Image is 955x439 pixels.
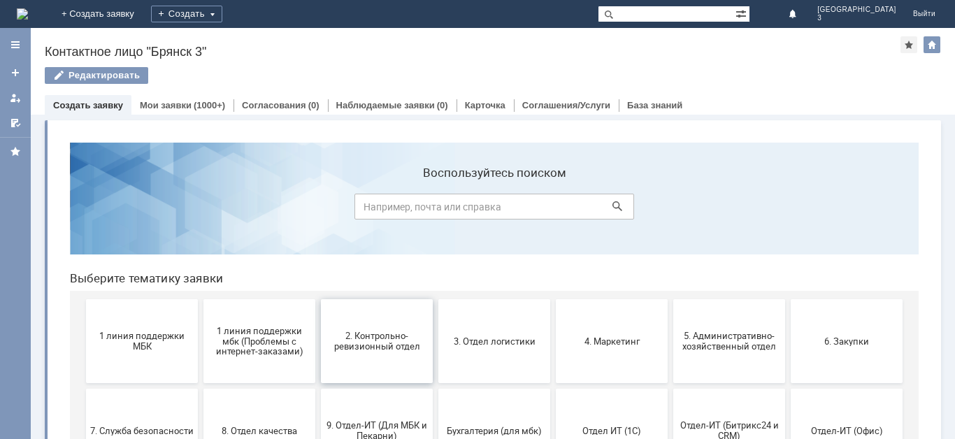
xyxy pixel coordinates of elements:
[619,199,722,220] span: 5. Административно-хозяйственный отдел
[619,289,722,310] span: Отдел-ИТ (Битрикс24 и CRM)
[296,34,575,48] label: Воспользуйтесь поиском
[149,383,252,394] span: Франчайзинг
[900,36,917,53] div: Добавить в избранное
[627,100,682,110] a: База знаний
[145,347,257,431] button: Франчайзинг
[384,294,487,304] span: Бухгалтерия (для мбк)
[140,100,192,110] a: Мои заявки
[380,257,491,341] button: Бухгалтерия (для мбк)
[437,100,448,110] div: (0)
[17,8,28,20] img: logo
[296,62,575,88] input: Например, почта или справка
[11,140,860,154] header: Выберите тематику заявки
[615,257,726,341] button: Отдел-ИТ (Битрикс24 и CRM)
[31,199,135,220] span: 1 линия поддержки МБК
[380,168,491,252] button: 3. Отдел логистики
[924,36,940,53] div: Изменить домашнюю страницу
[4,112,27,134] a: Мои согласования
[45,45,900,59] div: Контактное лицо "Брянск 3"
[194,100,225,110] div: (1000+)
[53,100,123,110] a: Создать заявку
[817,14,896,22] span: 3
[497,257,609,341] button: Отдел ИТ (1С)
[497,168,609,252] button: 4. Маркетинг
[262,168,374,252] button: 2. Контрольно-ревизионный отдел
[732,168,844,252] button: 6. Закупки
[501,204,605,215] span: 4. Маркетинг
[732,257,844,341] button: Отдел-ИТ (Офис)
[384,373,487,404] span: [PERSON_NAME]. Услуги ИТ для МБК (оформляет L1)
[817,6,896,14] span: [GEOGRAPHIC_DATA]
[736,204,840,215] span: 6. Закупки
[149,294,252,304] span: 8. Отдел качества
[4,87,27,109] a: Мои заявки
[145,257,257,341] button: 8. Отдел качества
[522,100,610,110] a: Соглашения/Услуги
[27,257,139,341] button: 7. Служба безопасности
[501,294,605,304] span: Отдел ИТ (1С)
[242,100,306,110] a: Согласования
[151,6,222,22] div: Создать
[384,204,487,215] span: 3. Отдел логистики
[266,289,370,310] span: 9. Отдел-ИТ (Для МБК и Пекарни)
[262,257,374,341] button: 9. Отдел-ИТ (Для МБК и Пекарни)
[266,378,370,399] span: Это соглашение не активно!
[497,347,609,431] button: не актуален
[736,294,840,304] span: Отдел-ИТ (Офис)
[31,294,135,304] span: 7. Служба безопасности
[615,168,726,252] button: 5. Административно-хозяйственный отдел
[501,383,605,394] span: не актуален
[4,62,27,84] a: Создать заявку
[27,168,139,252] button: 1 линия поддержки МБК
[149,194,252,225] span: 1 линия поддержки мбк (Проблемы с интернет-заказами)
[465,100,505,110] a: Карточка
[266,199,370,220] span: 2. Контрольно-ревизионный отдел
[262,347,374,431] button: Это соглашение не активно!
[308,100,319,110] div: (0)
[31,383,135,394] span: Финансовый отдел
[336,100,435,110] a: Наблюдаемые заявки
[380,347,491,431] button: [PERSON_NAME]. Услуги ИТ для МБК (оформляет L1)
[27,347,139,431] button: Финансовый отдел
[17,8,28,20] a: Перейти на домашнюю страницу
[145,168,257,252] button: 1 линия поддержки мбк (Проблемы с интернет-заказами)
[735,6,749,20] span: Расширенный поиск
